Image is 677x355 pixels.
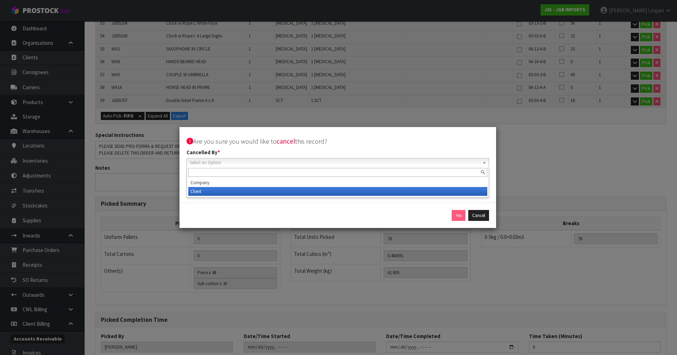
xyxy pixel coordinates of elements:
h4: Are you sure you would like to this record? [187,138,489,145]
button: Yes [452,210,465,221]
li: Client [188,187,487,196]
label: Cancelled By [187,149,220,156]
li: Company [188,178,487,187]
strong: cancel [276,137,295,145]
span: Select an Option [190,158,480,167]
button: Cancel [468,210,489,221]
